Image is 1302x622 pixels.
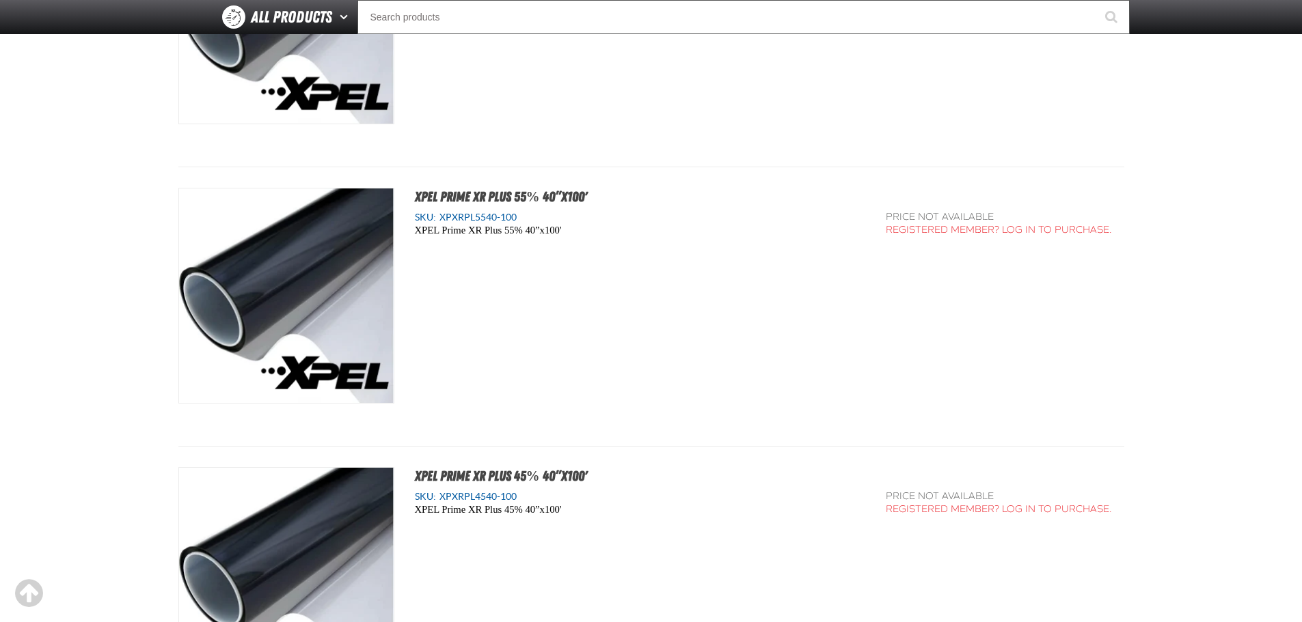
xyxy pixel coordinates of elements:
[415,503,686,517] p: XPEL Prime XR Plus 45% 40”x100'
[436,212,517,223] span: XPXRPL5540-100
[14,578,44,608] div: Scroll to the top
[886,211,1112,224] div: Price not available
[251,5,332,29] span: All Products
[415,211,866,224] div: SKU:
[415,188,587,205] a: XPEL Prime XR Plus 55% 40”x100'
[179,188,394,403] img: XPEL Prime XR Plus 55% 40”x100'
[415,468,587,484] a: XPEL Prime XR Plus 45% 40”x100'
[436,491,517,502] span: XPXRPL4540-100
[886,503,1112,515] a: Registered Member? Log In to purchase.
[179,188,394,403] : View Details of the XPEL Prime XR Plus 55% 40”x100'
[415,224,686,238] p: XPEL Prime XR Plus 55% 40”x100'
[886,224,1112,236] a: Registered Member? Log In to purchase.
[415,490,866,503] div: SKU:
[886,490,1112,503] div: Price not available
